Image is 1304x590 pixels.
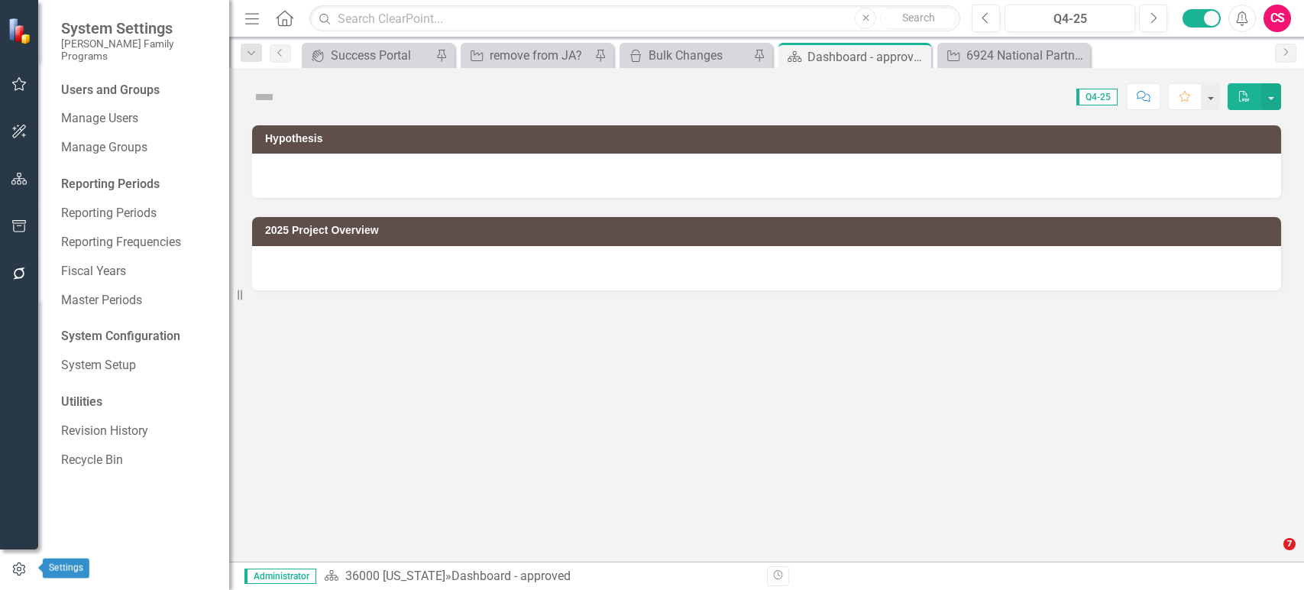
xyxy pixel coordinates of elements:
[623,46,749,65] a: Bulk Changes
[61,394,214,411] div: Utilities
[1252,538,1289,575] iframe: Intercom live chat
[1283,538,1296,550] span: 7
[244,569,316,584] span: Administrator
[61,292,214,310] a: Master Periods
[1076,89,1118,105] span: Q4-25
[966,46,1086,65] div: 6924 National Partnership for Child Safety
[8,18,34,44] img: ClearPoint Strategy
[649,46,749,65] div: Bulk Changes
[61,328,214,345] div: System Configuration
[61,176,214,193] div: Reporting Periods
[61,263,214,280] a: Fiscal Years
[265,133,1273,144] h3: Hypothesis
[61,357,214,374] a: System Setup
[61,19,214,37] span: System Settings
[807,47,927,66] div: Dashboard - approved
[490,46,591,65] div: remove from JA?
[331,46,432,65] div: Success Portal
[464,46,591,65] a: remove from JA?
[1010,10,1130,28] div: Q4-25
[61,82,214,99] div: Users and Groups
[306,46,432,65] a: Success Portal
[451,569,571,583] div: Dashboard - approved
[61,423,214,440] a: Revision History
[61,234,214,251] a: Reporting Frequencies
[43,559,89,579] div: Settings
[324,568,755,585] div: »
[880,8,956,29] button: Search
[902,11,935,24] span: Search
[61,37,214,63] small: [PERSON_NAME] Family Programs
[61,110,214,128] a: Manage Users
[309,5,960,32] input: Search ClearPoint...
[61,205,214,222] a: Reporting Periods
[345,569,445,583] a: 36000 [US_STATE]
[265,225,1273,236] h3: 2025 Project Overview
[1005,5,1135,32] button: Q4-25
[61,139,214,157] a: Manage Groups
[252,85,277,109] img: Not Defined
[1264,5,1291,32] button: CS
[61,452,214,469] a: Recycle Bin
[941,46,1086,65] a: 6924 National Partnership for Child Safety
